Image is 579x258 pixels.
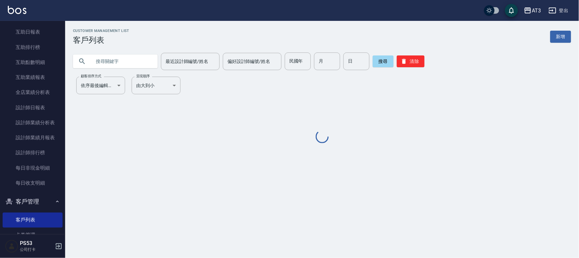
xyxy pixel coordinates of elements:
[3,193,63,210] button: 客戶管理
[3,145,63,160] a: 設計師排行榜
[76,77,125,94] div: 依序最後編輯時間
[5,240,18,253] img: Person
[8,6,26,14] img: Logo
[20,240,53,247] h5: PS53
[3,130,63,145] a: 設計師業績月報表
[397,55,425,67] button: 清除
[3,85,63,100] a: 全店業績分析表
[3,228,63,243] a: 卡券管理
[3,40,63,55] a: 互助排行榜
[136,74,150,79] label: 呈現順序
[81,74,101,79] label: 顧客排序方式
[3,100,63,115] a: 設計師日報表
[73,29,129,33] h2: Customer Management List
[3,70,63,85] a: 互助業績報表
[3,115,63,130] a: 設計師業績分析表
[3,55,63,70] a: 互助點數明細
[3,24,63,39] a: 互助日報表
[3,160,63,175] a: 每日非現金明細
[532,7,541,15] div: AT3
[132,77,181,94] div: 由大到小
[20,247,53,252] p: 公司打卡
[521,4,543,17] button: AT3
[373,55,394,67] button: 搜尋
[3,175,63,190] a: 每日收支明細
[550,31,571,43] a: 新增
[73,36,129,45] h3: 客戶列表
[91,53,152,70] input: 搜尋關鍵字
[3,213,63,228] a: 客戶列表
[546,5,571,17] button: 登出
[505,4,518,17] button: save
